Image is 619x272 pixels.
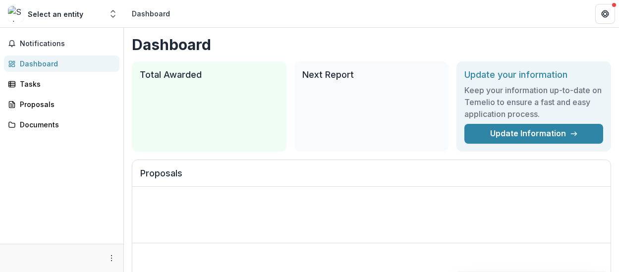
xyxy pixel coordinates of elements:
[140,69,279,80] h2: Total Awarded
[140,168,603,187] h2: Proposals
[20,119,112,130] div: Documents
[302,69,441,80] h2: Next Report
[106,4,120,24] button: Open entity switcher
[132,36,611,54] h1: Dashboard
[4,96,119,112] a: Proposals
[464,124,603,144] a: Update Information
[8,6,24,22] img: Select an entity
[106,252,117,264] button: More
[595,4,615,24] button: Get Help
[464,84,603,120] h3: Keep your information up-to-date on Temelio to ensure a fast and easy application process.
[20,58,112,69] div: Dashboard
[20,99,112,109] div: Proposals
[464,69,603,80] h2: Update your information
[28,9,83,19] div: Select an entity
[4,55,119,72] a: Dashboard
[20,40,115,48] span: Notifications
[4,36,119,52] button: Notifications
[4,76,119,92] a: Tasks
[128,6,174,21] nav: breadcrumb
[4,116,119,133] a: Documents
[20,79,112,89] div: Tasks
[132,8,170,19] div: Dashboard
